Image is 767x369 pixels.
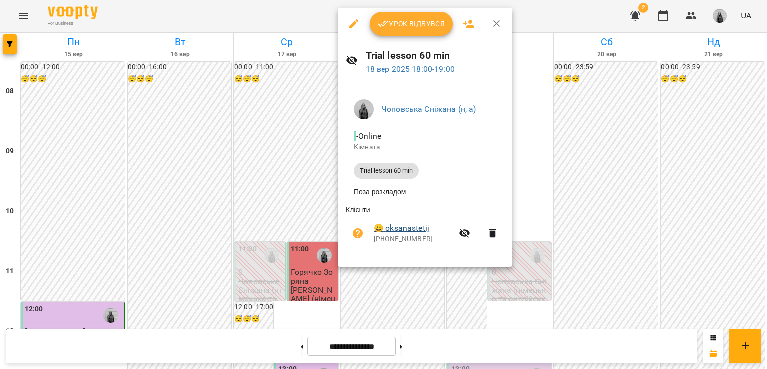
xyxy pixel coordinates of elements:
span: Trial lesson 60 min [354,166,419,175]
p: [PHONE_NUMBER] [374,234,453,244]
li: Поза розкладом [346,183,504,201]
img: 465148d13846e22f7566a09ee851606a.jpeg [354,99,374,119]
button: Урок відбувся [370,12,453,36]
button: Візит ще не сплачено. Додати оплату? [346,221,370,245]
p: Кімната [354,142,496,152]
a: 18 вер 2025 18:00-19:00 [366,64,455,74]
span: Урок відбувся [378,18,445,30]
h6: Trial lesson 60 min [366,48,505,63]
span: - Online [354,131,383,141]
a: Чоповська Сніжана (н, а) [382,104,476,114]
ul: Клієнти [346,205,504,255]
a: 😀 oksanastetij [374,222,429,234]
